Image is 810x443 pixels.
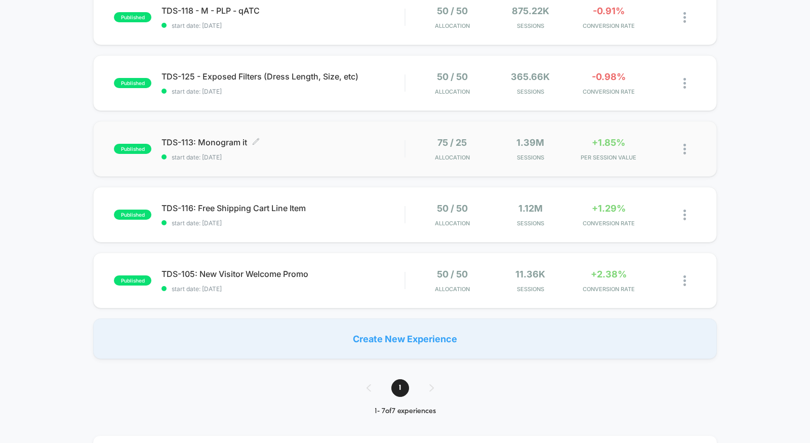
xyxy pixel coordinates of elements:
[591,269,627,279] span: +2.38%
[572,286,645,293] span: CONVERSION RATE
[592,71,626,82] span: -0.98%
[435,220,470,227] span: Allocation
[435,22,470,29] span: Allocation
[518,203,543,214] span: 1.12M
[593,6,625,16] span: -0.91%
[114,144,151,154] span: published
[435,286,470,293] span: Allocation
[683,144,686,154] img: close
[161,285,404,293] span: start date: [DATE]
[435,154,470,161] span: Allocation
[592,203,626,214] span: +1.29%
[437,269,468,279] span: 50 / 50
[437,203,468,214] span: 50 / 50
[494,154,567,161] span: Sessions
[494,220,567,227] span: Sessions
[161,88,404,95] span: start date: [DATE]
[572,220,645,227] span: CONVERSION RATE
[572,22,645,29] span: CONVERSION RATE
[161,71,404,82] span: TDS-125 - Exposed Filters (Dress Length, Size, etc)
[114,210,151,220] span: published
[435,88,470,95] span: Allocation
[161,153,404,161] span: start date: [DATE]
[437,71,468,82] span: 50 / 50
[161,203,404,213] span: TDS-116: Free Shipping Cart Line Item
[683,275,686,286] img: close
[572,154,645,161] span: PER SESSION VALUE
[161,269,404,279] span: TDS-105: New Visitor Welcome Promo
[93,318,717,359] div: Create New Experience
[161,137,404,147] span: TDS-113: Monogram it
[683,210,686,220] img: close
[114,12,151,22] span: published
[494,88,567,95] span: Sessions
[683,78,686,89] img: close
[683,12,686,23] img: close
[494,22,567,29] span: Sessions
[114,275,151,286] span: published
[161,219,404,227] span: start date: [DATE]
[515,269,545,279] span: 11.36k
[516,137,544,148] span: 1.39M
[437,137,467,148] span: 75 / 25
[512,6,549,16] span: 875.22k
[511,71,550,82] span: 365.66k
[572,88,645,95] span: CONVERSION RATE
[494,286,567,293] span: Sessions
[391,379,409,397] span: 1
[437,6,468,16] span: 50 / 50
[161,22,404,29] span: start date: [DATE]
[592,137,625,148] span: +1.85%
[356,407,454,416] div: 1 - 7 of 7 experiences
[161,6,404,16] span: TDS-118 - M - PLP - qATC
[114,78,151,88] span: published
